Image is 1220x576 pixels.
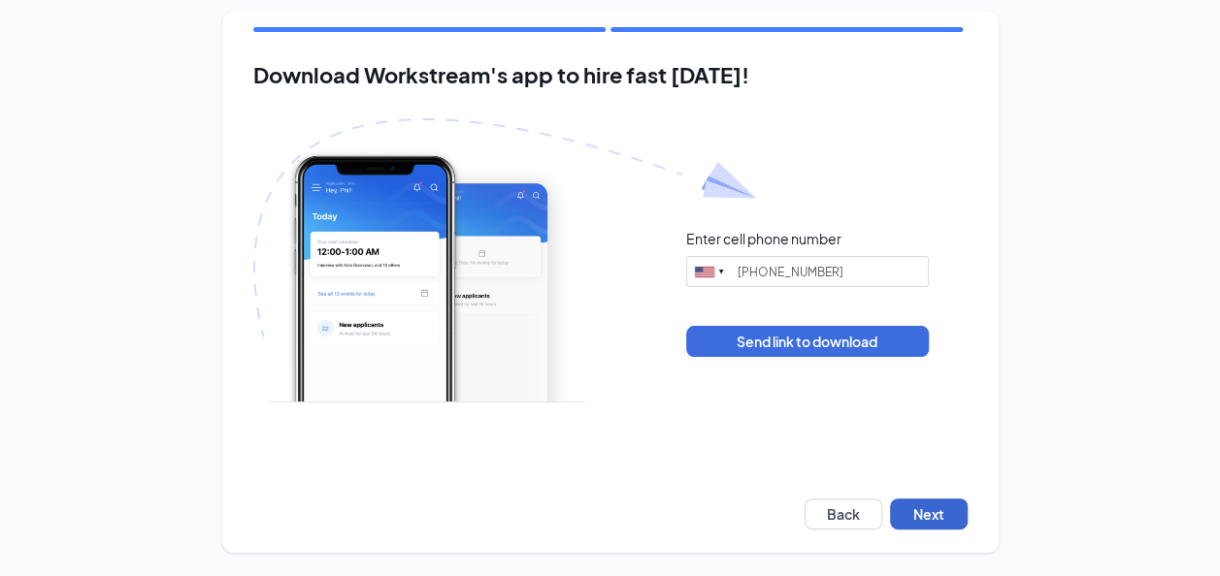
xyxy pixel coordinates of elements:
button: Send link to download [686,326,929,357]
div: Enter cell phone number [686,229,841,248]
h2: Download Workstream's app to hire fast [DATE]! [253,63,968,87]
button: Next [890,498,968,529]
button: Back [805,498,882,529]
img: Download Workstream's app with paper plane [253,118,756,402]
div: United States: +1 [687,257,732,286]
input: (201) 555-0123 [686,256,929,287]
